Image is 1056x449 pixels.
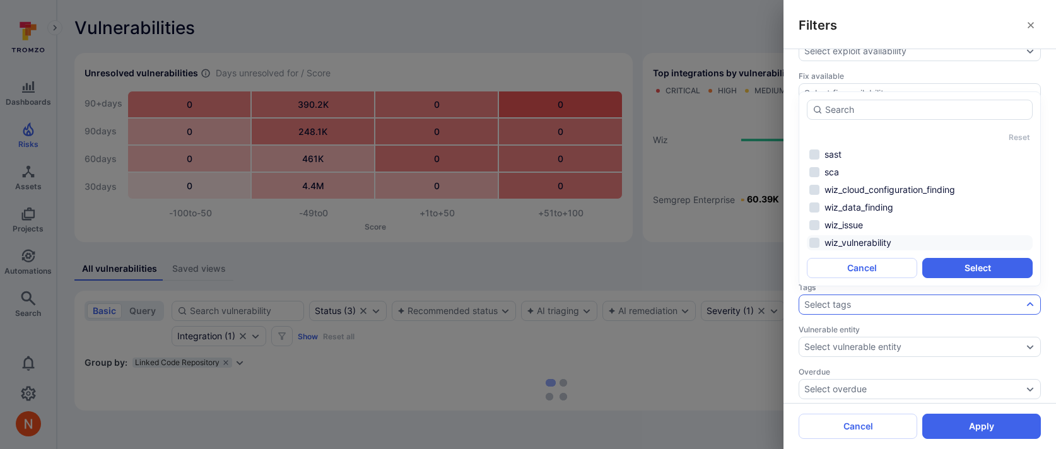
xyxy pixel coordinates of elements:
[804,46,1023,56] button: Select exploit availability
[807,182,1033,197] li: wiz_cloud_configuration_finding
[804,342,901,352] div: Select vulnerable entity
[804,342,1023,352] button: Select vulnerable entity
[804,88,889,98] div: Select fix availability
[804,46,906,56] div: Select exploit availability
[804,384,1023,394] button: Select overdue
[804,384,867,394] div: Select overdue
[1025,384,1035,394] button: Expand dropdown
[799,16,837,34] span: Filters
[807,147,1033,162] li: sast
[804,300,851,310] div: Select tags
[1025,88,1035,98] button: Expand dropdown
[807,218,1033,233] li: wiz_issue
[1021,15,1041,35] button: close
[922,258,1033,278] button: Select
[807,200,1033,215] li: wiz_data_finding
[799,283,1041,292] span: Tags
[799,325,1041,334] span: Vulnerable entity
[799,367,1041,376] span: Overdue
[807,258,917,278] button: Cancel
[804,300,1023,310] button: Select tags
[807,165,1033,180] li: sca
[1025,342,1035,352] button: Expand dropdown
[804,88,1023,98] button: Select fix availability
[825,103,1027,116] input: Search
[1009,132,1030,142] button: Reset
[799,414,917,439] button: Cancel
[807,235,1033,250] li: wiz_vulnerability
[807,100,1033,278] div: autocomplete options
[799,71,1041,81] span: Fix available
[1025,300,1035,310] button: Expand dropdown
[922,414,1041,439] button: Apply
[1025,46,1035,56] button: Expand dropdown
